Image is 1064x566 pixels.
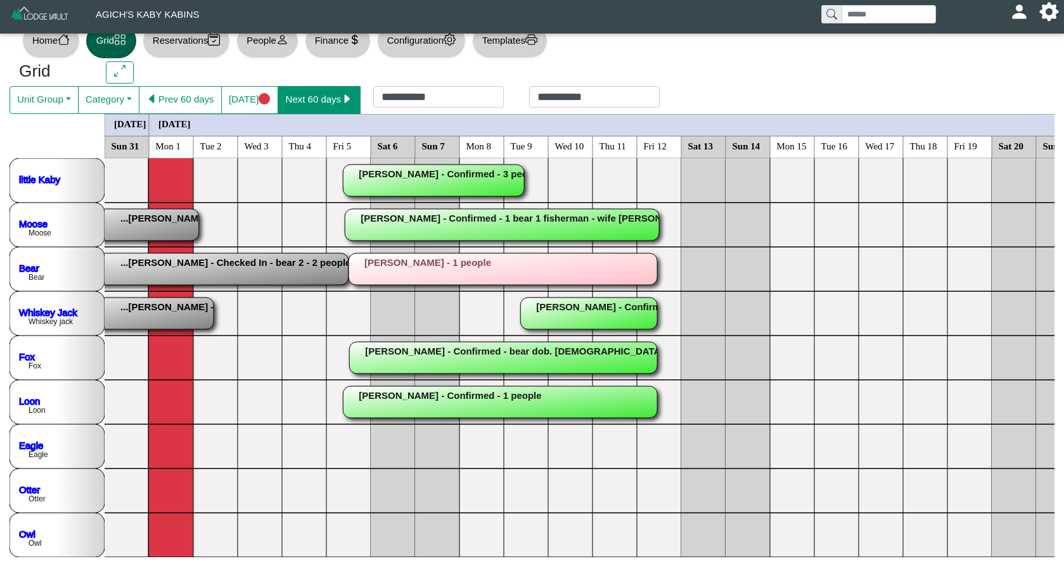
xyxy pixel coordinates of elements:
svg: gear fill [1044,7,1054,16]
a: Moose [19,218,48,229]
svg: search [826,9,836,19]
a: Otter [19,484,40,494]
text: Loon [29,406,46,415]
svg: caret right fill [341,93,353,105]
button: caret left fillPrev 60 days [139,86,222,114]
svg: grid [114,34,126,46]
text: Sat 6 [378,141,399,151]
svg: circle fill [259,93,271,105]
a: little Kaby [19,173,61,184]
input: Check out [529,86,660,108]
text: Fox [29,362,41,370]
text: Sat 20 [999,141,1024,151]
text: Owl [29,539,42,548]
text: Mon 1 [156,141,181,151]
button: arrows angle expand [106,61,133,84]
button: Reservationscalendar2 check [143,23,230,58]
text: Sun 7 [422,141,445,151]
a: Loon [19,395,40,406]
button: Peopleperson [236,23,298,58]
text: Fri 19 [954,141,977,151]
text: Bear [29,273,44,282]
text: Tue 2 [200,141,222,151]
text: Moose [29,229,51,237]
text: Fri 5 [333,141,352,151]
button: [DATE]circle fill [221,86,278,114]
button: Gridgrid [86,23,136,58]
text: Mon 8 [466,141,492,151]
text: Eagle [29,450,48,459]
h3: Grid [19,61,87,82]
text: [DATE] [114,118,146,129]
a: Eagle [19,439,43,450]
input: Check in [373,86,504,108]
button: Financecurrency dollar [305,23,371,58]
svg: arrows angle expand [114,65,126,77]
button: Category [78,86,139,114]
text: Thu 4 [289,141,312,151]
text: Wed 10 [555,141,584,151]
text: Mon 15 [777,141,807,151]
text: Fri 12 [644,141,667,151]
text: Thu 11 [599,141,626,151]
a: Owl [19,528,35,539]
svg: gear [444,34,456,46]
svg: caret left fill [146,93,158,105]
text: Thu 18 [910,141,937,151]
button: Unit Group [10,86,79,114]
button: Next 60 dayscaret right fill [278,86,361,114]
img: Z [10,5,70,27]
text: Sun 31 [112,141,139,151]
svg: person fill [1015,7,1024,16]
svg: calendar2 check [208,34,220,46]
text: [DATE] [158,118,191,129]
svg: currency dollar [349,34,361,46]
svg: house [58,34,70,46]
text: Tue 16 [821,141,848,151]
text: Sat 13 [688,141,714,151]
text: Whiskey jack [29,317,74,326]
svg: person [276,34,288,46]
button: Configurationgear [377,23,466,58]
a: Whiskey Jack [19,306,77,317]
text: Otter [29,494,46,503]
a: Bear [19,262,39,273]
button: Templatesprinter [472,23,548,58]
a: Fox [19,351,35,362]
text: Sun 14 [733,141,760,151]
text: Wed 3 [245,141,269,151]
text: Tue 9 [511,141,532,151]
svg: printer [525,34,537,46]
button: Homehouse [22,23,80,58]
text: Wed 17 [866,141,895,151]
